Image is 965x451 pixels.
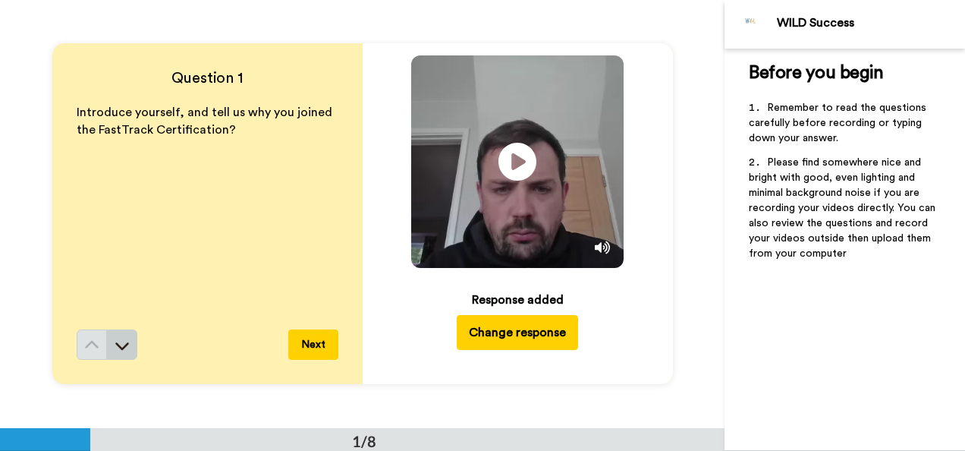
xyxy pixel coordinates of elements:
[77,68,338,89] h4: Question 1
[472,291,564,309] div: Response added
[288,330,338,360] button: Next
[749,157,938,259] span: Please find somewhere nice and bright with good, even lighting and minimal background noise if yo...
[595,240,610,255] img: Mute/Unmute
[749,64,883,82] span: Before you begin
[457,315,578,350] button: Change response
[777,16,964,30] div: WILD Success
[77,106,335,136] span: Introduce yourself, and tell us why you joined the FastTrack Certification?
[749,102,929,143] span: Remember to read the questions carefully before recording or typing down your answer.
[733,6,769,43] img: Profile Image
